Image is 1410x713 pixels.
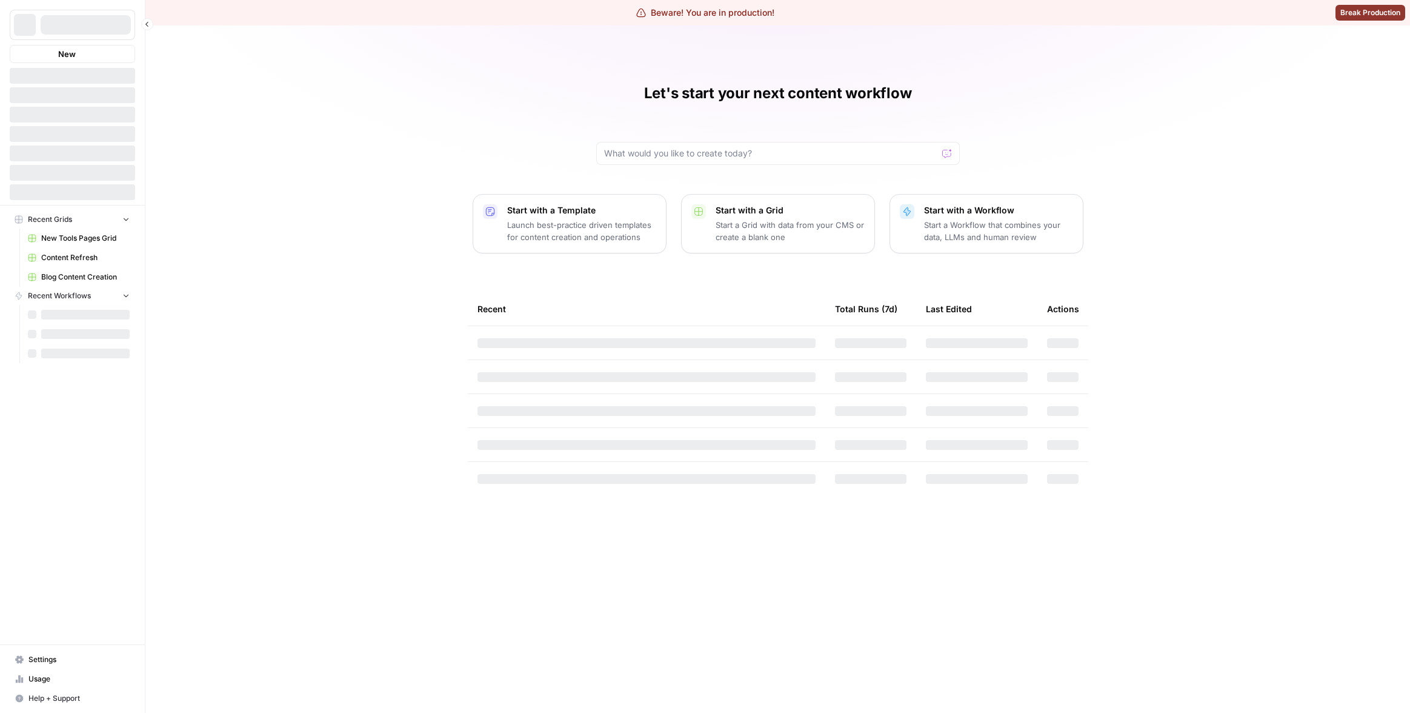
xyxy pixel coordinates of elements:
div: Actions [1047,292,1079,326]
span: Content Refresh [41,252,130,263]
p: Launch best-practice driven templates for content creation and operations [507,219,656,243]
span: Help + Support [28,693,130,704]
span: Break Production [1340,7,1400,18]
h1: Let's start your next content workflow [644,84,912,103]
button: Recent Grids [10,210,135,229]
button: Start with a TemplateLaunch best-practice driven templates for content creation and operations [473,194,667,253]
button: Start with a WorkflowStart a Workflow that combines your data, LLMs and human review [890,194,1083,253]
a: New Tools Pages Grid [22,229,135,248]
p: Start with a Template [507,204,656,216]
span: Blog Content Creation [41,272,130,283]
a: Blog Content Creation [22,267,135,287]
button: Start with a GridStart a Grid with data from your CMS or create a blank one [681,194,875,253]
p: Start with a Workflow [924,204,1073,216]
div: Beware! You are in production! [636,7,774,19]
span: Recent Grids [28,214,72,225]
button: Recent Workflows [10,287,135,305]
button: Break Production [1335,5,1405,21]
div: Last Edited [926,292,972,326]
a: Usage [10,669,135,689]
button: New [10,45,135,63]
span: New Tools Pages Grid [41,233,130,244]
div: Recent [477,292,816,326]
p: Start a Workflow that combines your data, LLMs and human review [924,219,1073,243]
a: Settings [10,650,135,669]
span: Settings [28,654,130,665]
p: Start with a Grid [716,204,865,216]
span: Recent Workflows [28,290,91,301]
a: Content Refresh [22,248,135,267]
p: Start a Grid with data from your CMS or create a blank one [716,219,865,243]
input: What would you like to create today? [604,147,937,159]
div: Total Runs (7d) [835,292,897,326]
span: New [58,48,76,60]
button: Help + Support [10,689,135,708]
span: Usage [28,674,130,685]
